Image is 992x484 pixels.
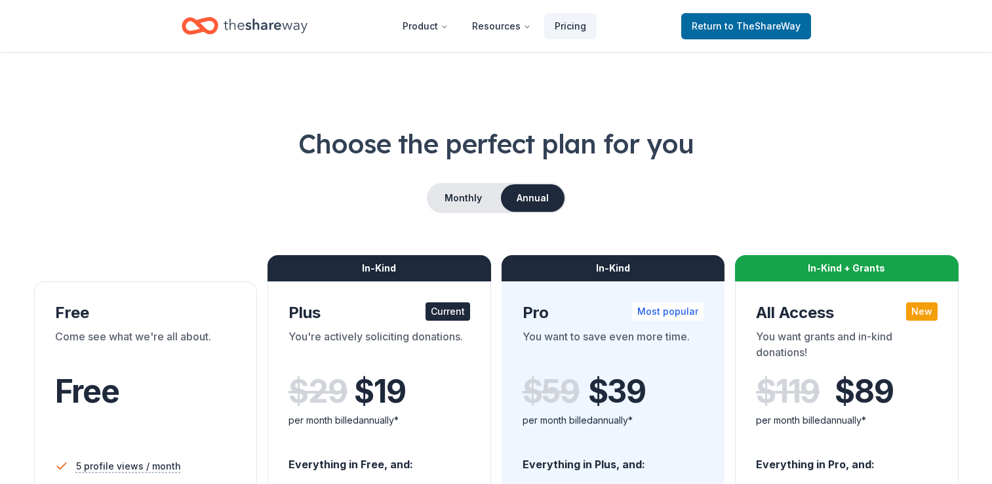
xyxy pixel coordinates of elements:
[428,184,498,212] button: Monthly
[462,13,542,39] button: Resources
[76,458,181,474] span: 5 profile views / month
[55,372,119,411] span: Free
[182,10,308,41] a: Home
[724,20,801,31] span: to TheShareWay
[835,373,893,410] span: $ 89
[55,302,237,323] div: Free
[501,184,565,212] button: Annual
[756,413,938,428] div: per month billed annually*
[523,302,704,323] div: Pro
[523,413,704,428] div: per month billed annually*
[288,302,470,323] div: Plus
[523,445,704,473] div: Everything in Plus, and:
[502,255,725,281] div: In-Kind
[692,18,801,34] span: Return
[523,329,704,365] div: You want to save even more time.
[756,329,938,365] div: You want grants and in-kind donations!
[31,125,961,162] h1: Choose the perfect plan for you
[55,329,237,365] div: Come see what we're all about.
[288,329,470,365] div: You're actively soliciting donations.
[756,302,938,323] div: All Access
[544,13,597,39] a: Pricing
[756,445,938,473] div: Everything in Pro, and:
[426,302,470,321] div: Current
[735,255,959,281] div: In-Kind + Grants
[392,13,459,39] button: Product
[588,373,646,410] span: $ 39
[354,373,405,410] span: $ 19
[268,255,491,281] div: In-Kind
[288,413,470,428] div: per month billed annually*
[681,13,811,39] a: Returnto TheShareWay
[392,10,597,41] nav: Main
[632,302,704,321] div: Most popular
[288,445,470,473] div: Everything in Free, and:
[906,302,938,321] div: New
